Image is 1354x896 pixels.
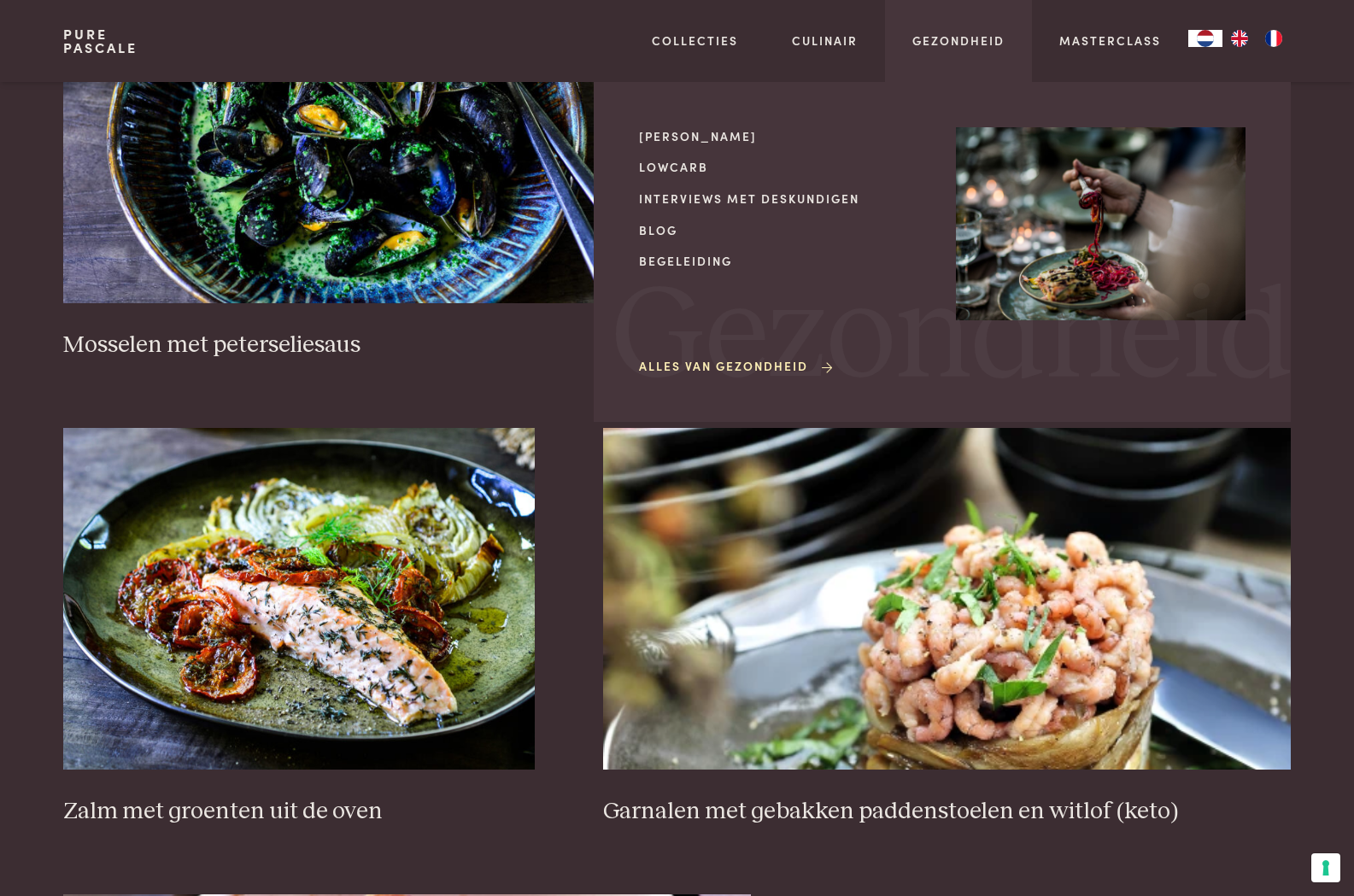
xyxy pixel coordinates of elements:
a: Interviews met deskundigen [639,190,929,208]
h3: Garnalen met gebakken paddenstoelen en witlof (keto) [603,797,1291,827]
a: Begeleiding [639,252,929,270]
a: Collecties [652,32,738,50]
img: Garnalen met gebakken paddenstoelen en witlof (keto) [603,428,1291,770]
a: Zalm met groenten uit de oven Zalm met groenten uit de oven [63,428,535,826]
a: EN [1222,30,1257,47]
h3: Zalm met groenten uit de oven [63,797,535,827]
a: Gezondheid [912,32,1005,50]
a: FR [1257,30,1291,47]
a: [PERSON_NAME] [639,127,929,145]
h3: Mosselen met peterseliesaus [63,331,642,360]
a: Lowcarb [639,158,929,176]
a: Masterclass [1059,32,1161,50]
aside: Language selected: Nederlands [1188,30,1291,47]
img: Zalm met groenten uit de oven [63,428,535,770]
span: Gezondheid [612,272,1293,403]
button: Uw voorkeuren voor toestemming voor trackingtechnologieën [1311,853,1340,882]
ul: Language list [1222,30,1291,47]
a: NL [1188,30,1222,47]
a: PurePascale [63,27,138,55]
a: Garnalen met gebakken paddenstoelen en witlof (keto) Garnalen met gebakken paddenstoelen en witlo... [603,428,1291,826]
a: Blog [639,221,929,239]
div: Language [1188,30,1222,47]
a: Culinair [792,32,858,50]
a: Alles van Gezondheid [639,357,835,375]
img: Gezondheid [956,127,1246,320]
